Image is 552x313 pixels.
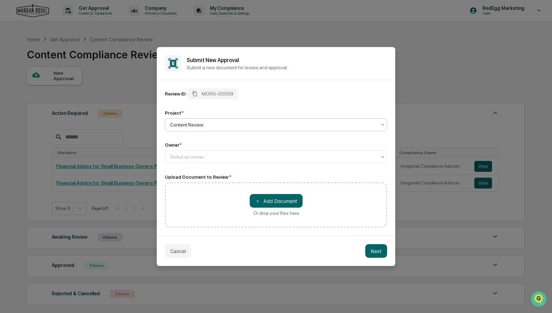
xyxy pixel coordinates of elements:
[165,142,182,148] div: Owner
[255,198,260,204] span: ＋
[47,83,87,95] a: 🗄️Attestations
[14,99,43,106] span: Data Lookup
[7,87,12,92] div: 🖐️
[48,115,82,121] a: Powered byPylon
[7,100,12,105] div: 🔎
[7,52,19,64] img: 1746055101610-c473b297-6a78-478c-a979-82029cc54cd1
[165,244,191,258] button: Cancel
[365,244,387,258] button: Next
[4,96,46,108] a: 🔎Data Lookup
[4,83,47,95] a: 🖐️Preclearance
[165,91,187,96] div: Review ID:
[165,174,387,180] div: Upload Document to Review
[56,86,85,93] span: Attestations
[253,210,299,216] div: Or drop your files here
[202,91,233,96] span: MORG-00009
[68,116,82,121] span: Pylon
[187,57,387,63] h2: Submit New Approval
[23,59,86,64] div: We're available if you need us!
[250,194,303,208] button: Or drop your files here
[14,86,44,93] span: Preclearance
[165,110,184,116] div: Project
[7,14,124,25] p: How can we help?
[116,54,124,62] button: Start new chat
[49,87,55,92] div: 🗄️
[530,290,549,309] iframe: Open customer support
[23,52,112,59] div: Start new chat
[187,65,387,70] p: Submit a new document for review and approval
